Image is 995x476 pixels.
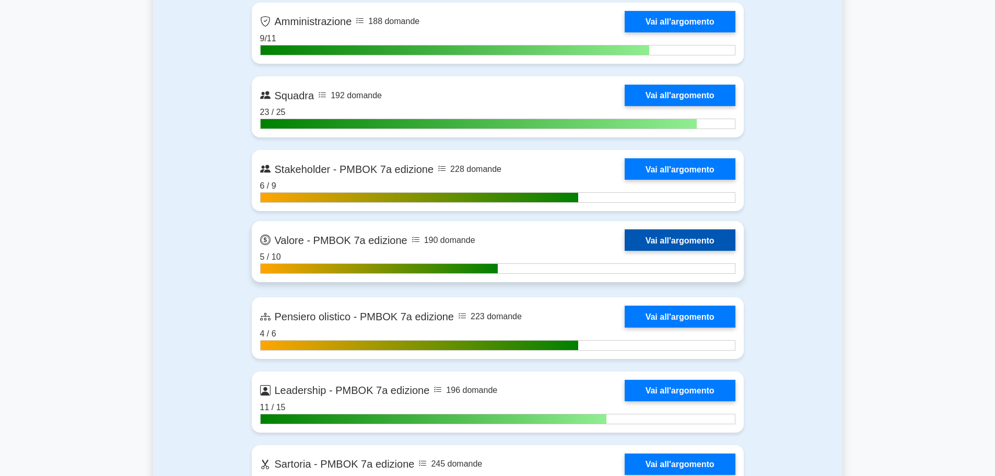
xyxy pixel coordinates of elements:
a: Vai all'argomento [625,454,735,475]
a: Vai all'argomento [625,380,735,401]
a: Vai all'argomento [625,229,735,251]
a: Vai all'argomento [625,85,735,106]
a: Vai all'argomento [625,11,735,32]
a: Vai all'argomento [625,306,735,327]
a: Vai all'argomento [625,158,735,180]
